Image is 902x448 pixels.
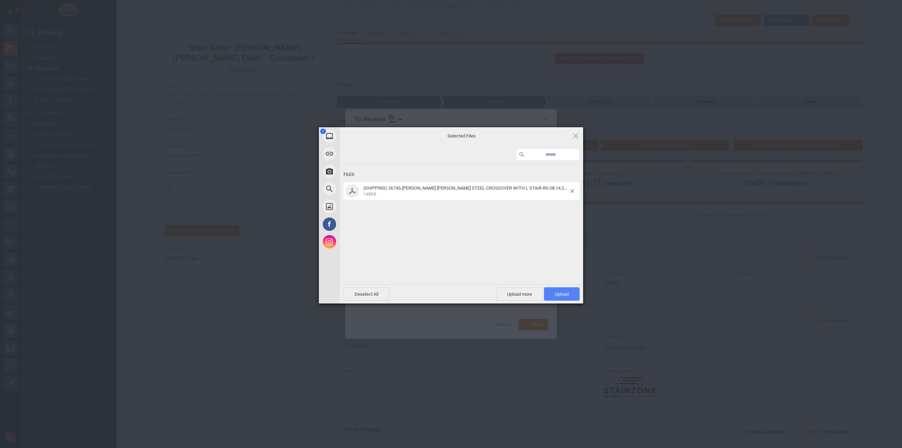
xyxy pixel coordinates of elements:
span: Click here or hit ESC to close picker [572,132,580,140]
div: Take Photo [319,162,403,180]
div: My Device [319,127,403,145]
div: Unsplash [319,198,403,215]
div: Instagram [319,233,403,251]
span: Upload [544,287,580,301]
div: Facebook [319,215,403,233]
span: Upload [555,291,569,297]
span: (SHIPPING) 26745-[PERSON_NAME] [PERSON_NAME] STEEL-CROSSOVER WITH L STAIR-R0-08.14.25.pdf [363,185,574,191]
span: Upload more [496,287,543,301]
span: 1 [320,129,326,134]
span: 148KB [363,192,376,197]
div: Files [344,168,580,181]
span: (SHIPPING) 26745-DRAKE WILLIAMS STEEL-CROSSOVER WITH L STAIR-R0-08.14.25.pdf [361,185,570,197]
span: Deselect All [344,287,389,301]
span: Selected Files [391,133,532,139]
div: Link (URL) [319,145,403,162]
div: Web Search [319,180,403,198]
